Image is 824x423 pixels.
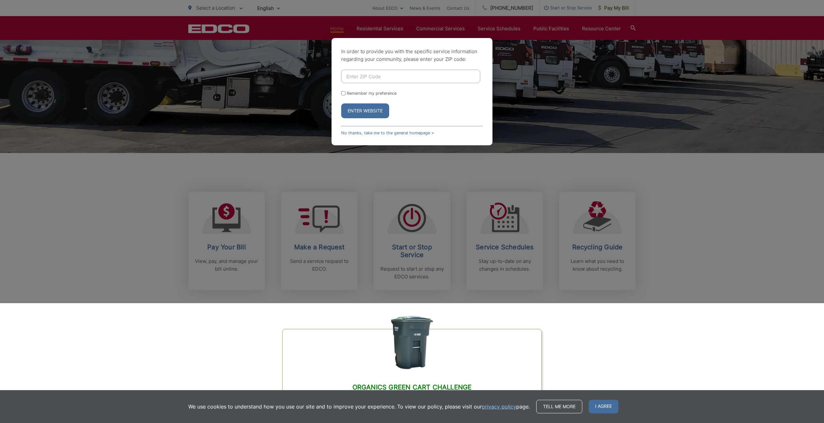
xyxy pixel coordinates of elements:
[341,130,434,135] a: No thanks, take me to the general homepage >
[341,103,389,118] button: Enter Website
[347,91,397,96] label: Remember my preference
[341,48,483,63] p: In order to provide you with the specific service information regarding your community, please en...
[536,400,582,413] a: Tell me more
[482,403,516,410] a: privacy policy
[299,383,525,391] h2: Organics Green Cart Challenge
[589,400,618,413] span: I agree
[188,403,530,410] p: We use cookies to understand how you use our site and to improve your experience. To view our pol...
[341,70,480,83] input: Enter ZIP Code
